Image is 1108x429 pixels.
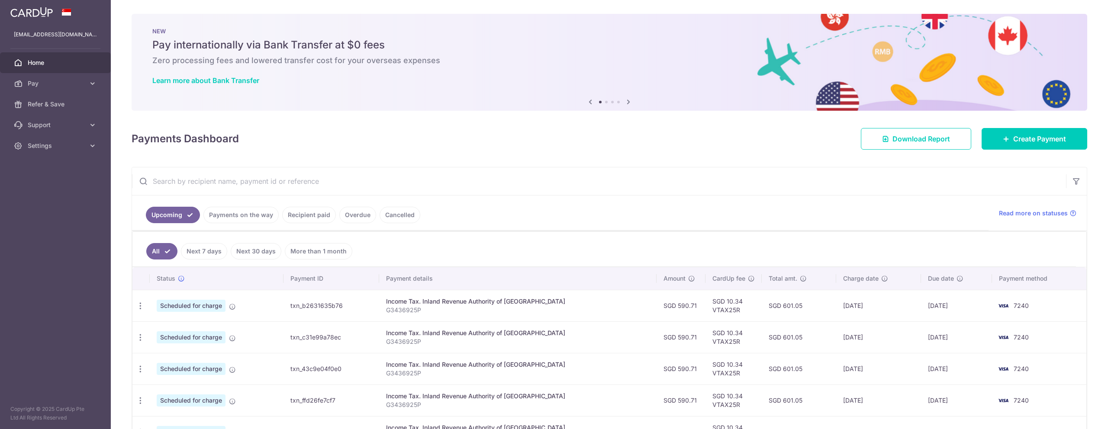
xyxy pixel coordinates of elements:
[999,209,1068,218] span: Read more on statuses
[386,329,650,337] div: Income Tax. Inland Revenue Authority of [GEOGRAPHIC_DATA]
[995,395,1012,406] img: Bank Card
[995,301,1012,311] img: Bank Card
[892,134,950,144] span: Download Report
[992,267,1086,290] th: Payment method
[157,394,225,407] span: Scheduled for charge
[152,76,259,85] a: Learn more about Bank Transfer
[705,384,762,416] td: SGD 10.34 VTAX25R
[282,207,336,223] a: Recipient paid
[836,290,921,321] td: [DATE]
[157,300,225,312] span: Scheduled for charge
[283,321,379,353] td: txn_c31e99a78ec
[928,274,954,283] span: Due date
[28,79,85,88] span: Pay
[380,207,420,223] a: Cancelled
[1014,302,1029,309] span: 7240
[10,7,53,17] img: CardUp
[921,321,992,353] td: [DATE]
[1014,365,1029,372] span: 7240
[705,290,762,321] td: SGD 10.34 VTAX25R
[181,243,227,259] a: Next 7 days
[657,321,705,353] td: SGD 590.71
[836,384,921,416] td: [DATE]
[386,306,650,314] p: G3436925P
[386,369,650,378] p: G3436925P
[285,243,352,259] a: More than 1 month
[157,274,175,283] span: Status
[379,267,657,290] th: Payment details
[28,58,85,67] span: Home
[283,384,379,416] td: txn_ffd26fe7cf7
[657,290,705,321] td: SGD 590.71
[157,363,225,375] span: Scheduled for charge
[283,290,379,321] td: txn_b2631635b76
[1013,134,1066,144] span: Create Payment
[1014,333,1029,341] span: 7240
[152,28,1066,35] p: NEW
[861,128,971,150] a: Download Report
[762,384,836,416] td: SGD 601.05
[152,55,1066,66] h6: Zero processing fees and lowered transfer cost for your overseas expenses
[664,274,686,283] span: Amount
[843,274,879,283] span: Charge date
[14,30,97,39] p: [EMAIL_ADDRESS][DOMAIN_NAME]
[283,267,379,290] th: Payment ID
[836,321,921,353] td: [DATE]
[386,297,650,306] div: Income Tax. Inland Revenue Authority of [GEOGRAPHIC_DATA]
[386,392,650,400] div: Income Tax. Inland Revenue Authority of [GEOGRAPHIC_DATA]
[28,100,85,109] span: Refer & Save
[146,243,177,259] a: All
[283,353,379,384] td: txn_43c9e04f0e0
[1014,397,1029,404] span: 7240
[386,360,650,369] div: Income Tax. Inland Revenue Authority of [GEOGRAPHIC_DATA]
[146,207,200,223] a: Upcoming
[132,167,1066,195] input: Search by recipient name, payment id or reference
[705,321,762,353] td: SGD 10.34 VTAX25R
[762,353,836,384] td: SGD 601.05
[386,337,650,346] p: G3436925P
[28,121,85,129] span: Support
[921,384,992,416] td: [DATE]
[995,332,1012,343] img: Bank Card
[921,290,992,321] td: [DATE]
[769,274,797,283] span: Total amt.
[995,364,1012,374] img: Bank Card
[999,209,1076,218] a: Read more on statuses
[762,290,836,321] td: SGD 601.05
[982,128,1087,150] a: Create Payment
[705,353,762,384] td: SGD 10.34 VTAX25R
[657,353,705,384] td: SGD 590.71
[28,141,85,150] span: Settings
[203,207,279,223] a: Payments on the way
[712,274,745,283] span: CardUp fee
[921,353,992,384] td: [DATE]
[157,331,225,343] span: Scheduled for charge
[762,321,836,353] td: SGD 601.05
[339,207,376,223] a: Overdue
[132,131,239,147] h4: Payments Dashboard
[231,243,281,259] a: Next 30 days
[386,400,650,409] p: G3436925P
[836,353,921,384] td: [DATE]
[152,38,1066,52] h5: Pay internationally via Bank Transfer at $0 fees
[132,14,1087,111] img: Bank transfer banner
[657,384,705,416] td: SGD 590.71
